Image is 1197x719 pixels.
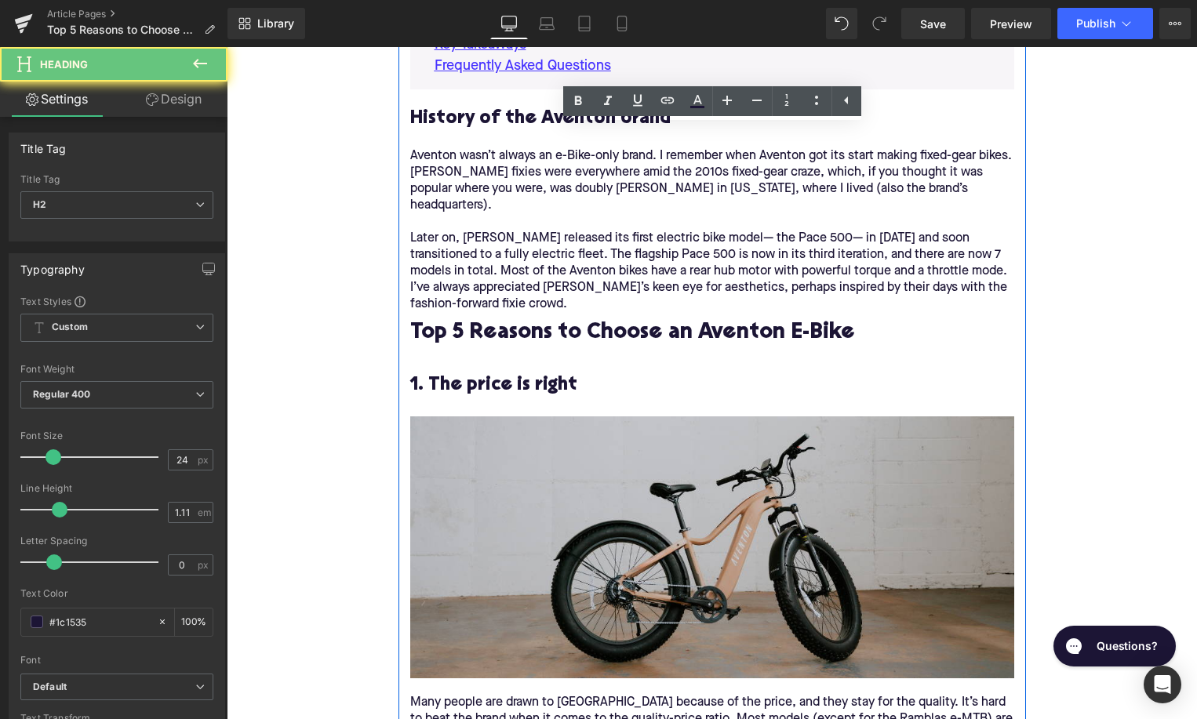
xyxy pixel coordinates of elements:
[198,455,211,465] span: px
[175,608,213,636] div: %
[198,507,211,517] span: em
[198,560,211,570] span: px
[184,326,788,350] h3: 1. The price is right
[227,8,305,39] a: New Library
[20,430,213,441] div: Font Size
[603,8,641,39] a: Mobile
[47,24,198,36] span: Top 5 Reasons to Choose an Aventon E-Bike
[40,58,88,71] span: Heading
[826,8,857,39] button: Undo
[20,483,213,494] div: Line Height
[20,536,213,547] div: Letter Spacing
[184,101,788,266] div: Aventon wasn’t always an e-Bike-only brand. I remember when Aventon got its start making fixed-ge...
[819,573,955,625] iframe: Gorgias live chat messenger
[52,321,88,334] b: Custom
[49,613,150,630] input: Color
[20,133,67,155] div: Title Tag
[257,16,294,31] span: Library
[528,8,566,39] a: Laptop
[20,254,85,276] div: Typography
[1076,17,1115,30] span: Publish
[20,364,213,375] div: Font Weight
[566,8,603,39] a: Tablet
[184,61,788,82] h2: History of the Aventon brand
[33,681,67,694] i: Default
[1144,666,1181,703] div: Open Intercom Messenger
[20,655,213,666] div: Font
[47,8,227,20] a: Article Pages
[20,174,213,185] div: Title Tag
[184,369,788,631] img: Aventon Aventure electric bike
[920,16,946,32] span: Save
[208,9,384,30] a: Frequently Asked Questions
[971,8,1051,39] a: Preview
[864,8,895,39] button: Redo
[20,295,213,307] div: Text Styles
[208,12,384,26] span: Frequently Asked Questions
[1057,8,1153,39] button: Publish
[1159,8,1191,39] button: More
[20,588,213,599] div: Text Color
[184,274,788,299] h2: Top 5 Reasons to Choose an Aventon E-Bike
[490,8,528,39] a: Desktop
[990,16,1032,32] span: Preview
[33,198,46,210] b: H2
[117,82,231,117] a: Design
[33,388,91,400] b: Regular 400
